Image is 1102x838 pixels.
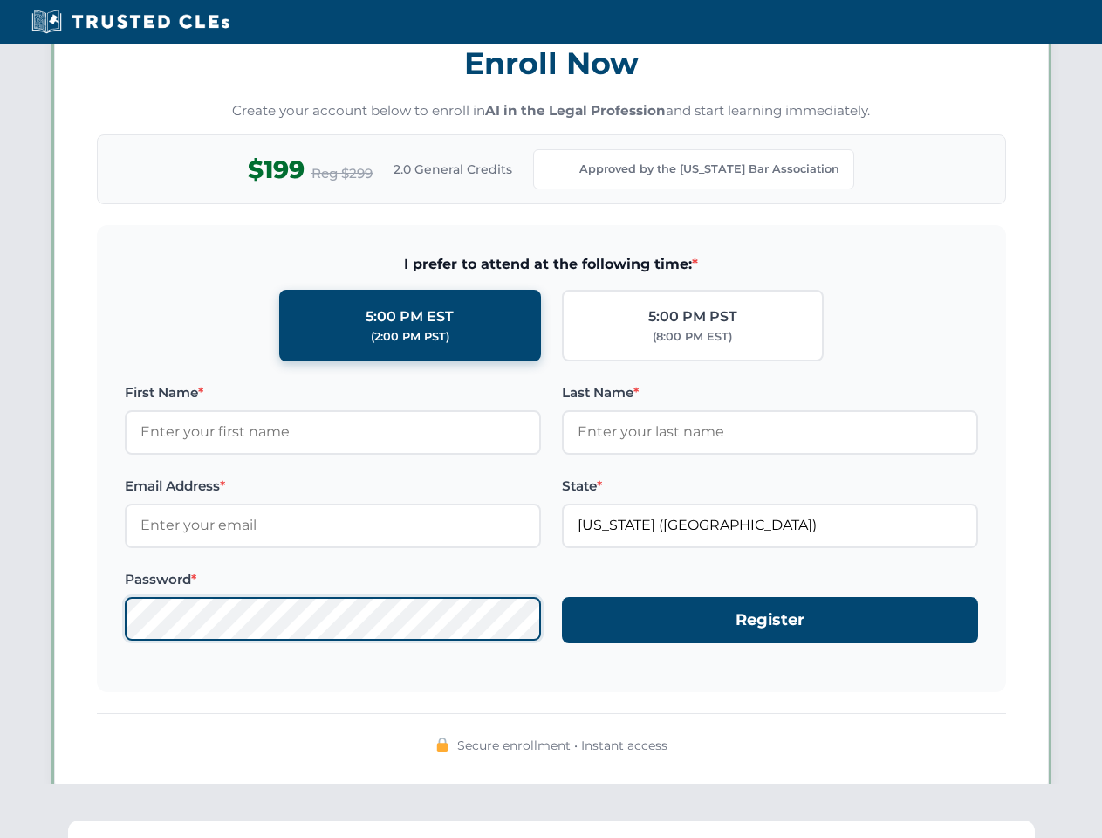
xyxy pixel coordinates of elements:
[562,410,978,454] input: Enter your last name
[457,736,667,755] span: Secure enrollment • Instant access
[366,306,454,328] div: 5:00 PM EST
[548,157,572,182] img: Kentucky Bar
[562,382,978,403] label: Last Name
[562,476,978,497] label: State
[394,160,512,179] span: 2.0 General Credits
[562,597,978,643] button: Register
[248,150,305,189] span: $199
[562,504,978,547] input: Kentucky (KY)
[26,9,235,35] img: Trusted CLEs
[125,476,541,497] label: Email Address
[311,163,373,184] span: Reg $299
[579,161,839,178] span: Approved by the [US_STATE] Bar Association
[125,253,978,276] span: I prefer to attend at the following time:
[97,101,1006,121] p: Create your account below to enroll in and start learning immediately.
[125,504,541,547] input: Enter your email
[485,102,666,119] strong: AI in the Legal Profession
[435,738,449,752] img: 🔒
[125,410,541,454] input: Enter your first name
[653,328,732,346] div: (8:00 PM EST)
[125,382,541,403] label: First Name
[125,569,541,590] label: Password
[371,328,449,346] div: (2:00 PM PST)
[97,36,1006,91] h3: Enroll Now
[648,306,737,328] div: 5:00 PM PST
